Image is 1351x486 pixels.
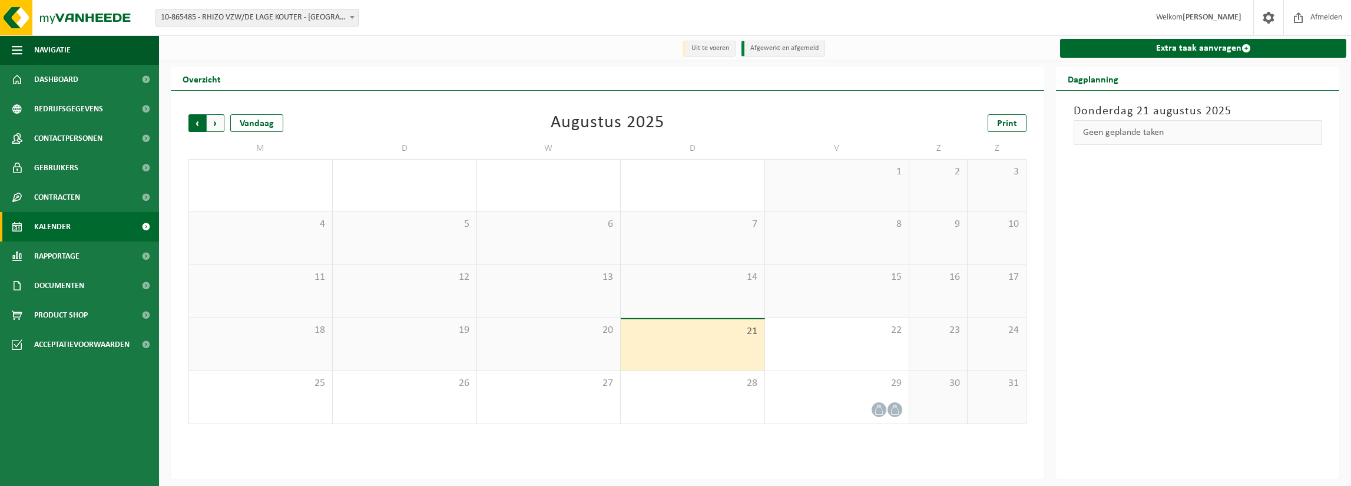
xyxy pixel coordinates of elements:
span: 5 [339,218,471,231]
span: Product Shop [34,300,88,330]
div: Vandaag [230,114,283,132]
span: 4 [195,218,326,231]
div: Augustus 2025 [551,114,664,132]
span: 19 [339,324,471,337]
span: Rapportage [34,242,80,271]
span: Volgende [207,114,224,132]
span: Gebruikers [34,153,78,183]
span: 2 [915,166,962,178]
a: Extra taak aanvragen [1060,39,1346,58]
span: 9 [915,218,962,231]
h2: Overzicht [171,67,233,90]
span: 31 [973,377,1020,390]
span: Contracten [34,183,80,212]
strong: [PERSON_NAME] [1183,13,1241,22]
span: 27 [483,377,615,390]
span: Bedrijfsgegevens [34,94,103,124]
a: Print [988,114,1027,132]
span: 21 [627,325,759,338]
span: Print [997,119,1017,128]
span: 25 [195,377,326,390]
span: 14 [627,271,759,284]
span: 17 [973,271,1020,284]
span: 22 [771,324,903,337]
span: 23 [915,324,962,337]
td: Z [909,138,968,159]
span: Vorige [188,114,206,132]
span: 26 [339,377,471,390]
span: 7 [627,218,759,231]
span: Kalender [34,212,71,242]
li: Afgewerkt en afgemeld [741,41,825,57]
td: W [477,138,621,159]
span: 6 [483,218,615,231]
div: Geen geplande taken [1074,120,1322,145]
span: Acceptatievoorwaarden [34,330,130,359]
span: Documenten [34,271,84,300]
td: D [621,138,765,159]
span: 28 [627,377,759,390]
h3: Donderdag 21 augustus 2025 [1074,103,1322,120]
span: 15 [771,271,903,284]
span: 8 [771,218,903,231]
span: 24 [973,324,1020,337]
span: 12 [339,271,471,284]
span: 18 [195,324,326,337]
td: M [188,138,333,159]
span: Contactpersonen [34,124,102,153]
span: 3 [973,166,1020,178]
span: 29 [771,377,903,390]
li: Uit te voeren [683,41,736,57]
td: Z [968,138,1027,159]
span: 10-865485 - RHIZO VZW/DE LAGE KOUTER - KORTRIJK [156,9,358,26]
span: 20 [483,324,615,337]
span: 16 [915,271,962,284]
h2: Dagplanning [1056,67,1130,90]
td: V [765,138,909,159]
span: Navigatie [34,35,71,65]
span: Dashboard [34,65,78,94]
span: 30 [915,377,962,390]
td: D [333,138,477,159]
span: 10-865485 - RHIZO VZW/DE LAGE KOUTER - KORTRIJK [155,9,359,27]
span: 10 [973,218,1020,231]
span: 1 [771,166,903,178]
span: 13 [483,271,615,284]
span: 11 [195,271,326,284]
